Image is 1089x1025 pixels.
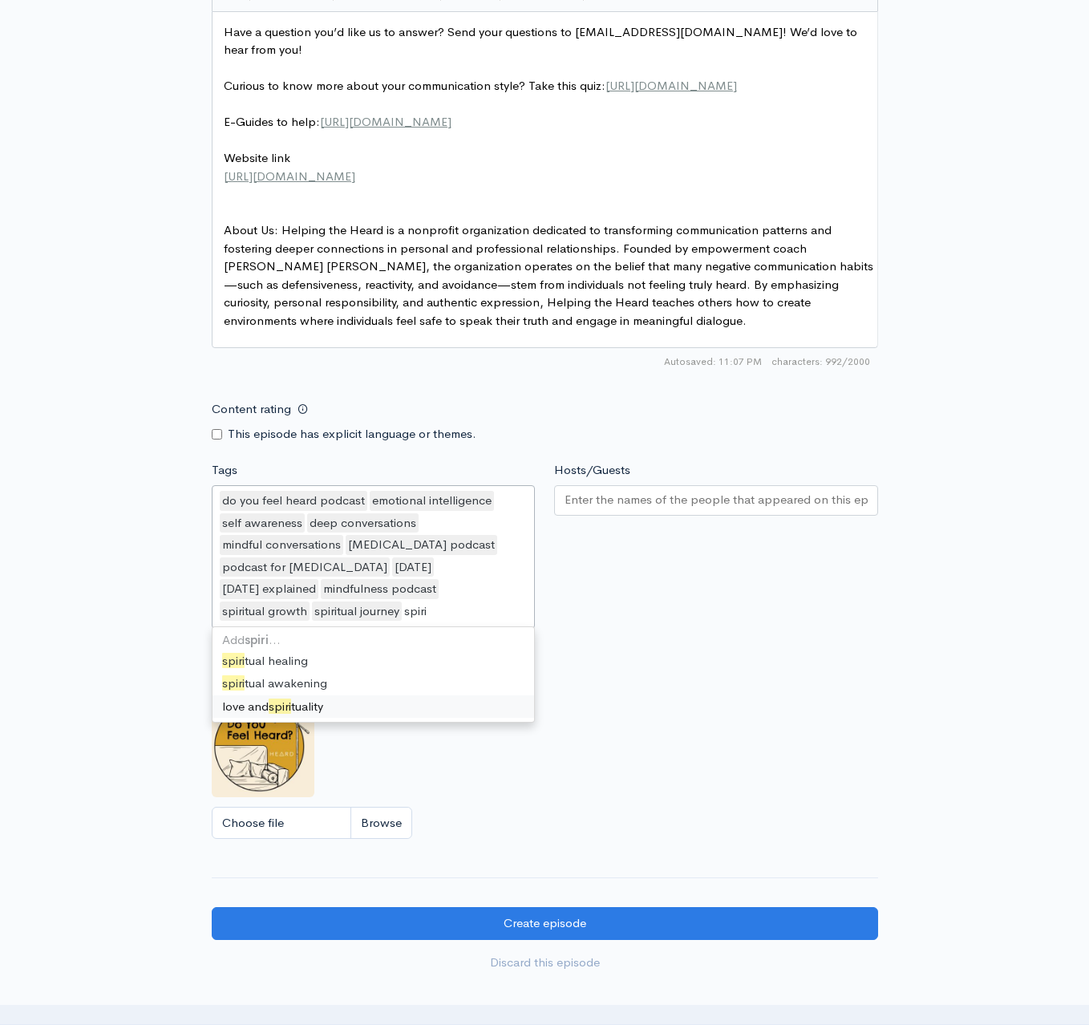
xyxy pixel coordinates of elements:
div: tual awakening [213,672,535,695]
div: do you feel heard podcast [220,491,367,511]
div: mindful conversations [220,535,343,555]
div: [DATE] [392,557,434,577]
div: spiritual growth [220,602,310,622]
span: 992/2000 [771,354,870,369]
input: Enter the names of the people that appeared on this episode [565,491,868,509]
span: About Us: Helping the Heard is a nonprofit organization dedicated to transforming communication p... [224,222,873,328]
div: emotional intelligence [370,491,494,511]
span: [URL][DOMAIN_NAME] [320,114,451,129]
div: [DATE] explained [220,579,318,599]
span: Autosaved: 11:07 PM [664,354,762,369]
span: spiri [269,699,291,714]
input: Create episode [212,907,878,940]
span: [URL][DOMAIN_NAME] [605,78,737,93]
div: spiritual journey [312,602,402,622]
span: Have a question you’d like us to answer? Send your questions to [EMAIL_ADDRESS][DOMAIN_NAME]! We’... [224,24,860,58]
div: self awareness [220,513,305,533]
a: Discard this episode [212,946,878,979]
div: [MEDICAL_DATA] podcast [346,535,497,555]
div: mindfulness podcast [321,579,439,599]
label: Tags [212,461,237,480]
span: [URL][DOMAIN_NAME] [224,168,355,184]
span: spiri [222,675,245,691]
div: Add … [213,631,535,650]
div: podcast for [MEDICAL_DATA] [220,557,390,577]
strong: spiri [245,632,269,647]
span: E-Guides to help: [224,114,451,129]
span: Website link [224,150,290,165]
span: spiri [222,653,245,668]
div: love and tuality [213,695,535,719]
span: Curious to know more about your communication style? Take this quiz: [224,78,737,93]
small: If no artwork is selected your default podcast artwork will be used [212,672,878,688]
label: This episode has explicit language or themes. [228,425,476,444]
label: Hosts/Guests [554,461,630,480]
div: deep conversations [307,513,419,533]
label: Content rating [212,393,291,426]
div: tual healing [213,650,535,673]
